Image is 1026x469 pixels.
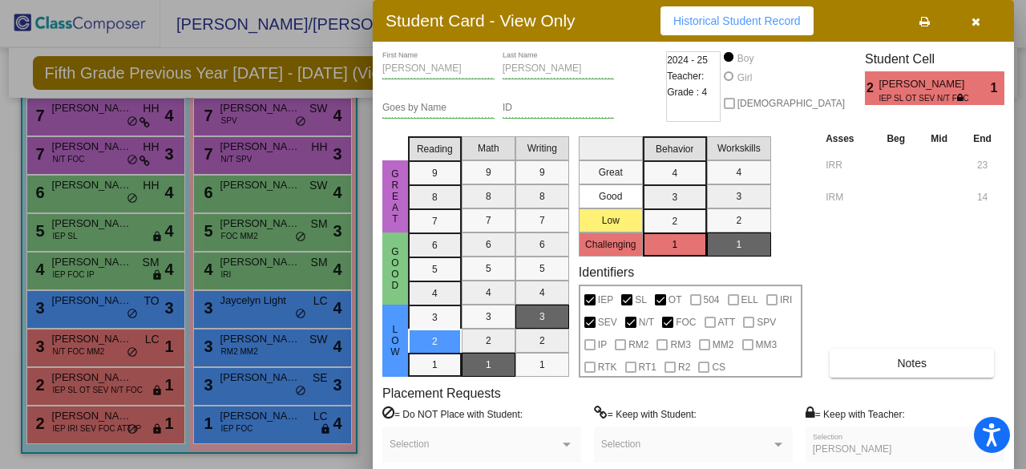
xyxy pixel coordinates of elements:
span: [PERSON_NAME] [813,443,892,455]
span: Teacher: [667,68,704,84]
span: 2024 - 25 [667,52,708,68]
span: RM3 [670,335,690,354]
span: OT [669,290,682,309]
span: ELL [741,290,758,309]
span: SPV [757,313,776,332]
span: ATT [718,313,736,332]
span: Grade : 4 [667,84,707,100]
h3: Student Card - View Only [386,10,576,30]
span: Good [388,246,402,291]
input: goes by name [382,103,495,114]
span: RT1 [639,358,656,377]
label: Identifiers [579,265,634,280]
span: Historical Student Record [673,14,801,27]
label: = Do NOT Place with Student: [382,406,523,422]
span: R2 [678,358,690,377]
span: 504 [704,290,720,309]
span: CS [712,358,725,377]
input: assessment [826,153,870,177]
label: = Keep with Student: [594,406,697,422]
label: = Keep with Teacher: [806,406,905,422]
span: IEP SL OT SEV N/T FOC [879,92,956,104]
span: SEV [598,313,617,332]
span: 2 [865,79,879,98]
span: Great [388,168,402,224]
th: Asses [822,130,874,148]
span: SL [635,290,647,309]
span: MM2 [713,335,734,354]
th: Beg [874,130,918,148]
span: IRI [780,290,792,309]
span: 1 [991,79,1004,98]
div: Boy [737,51,754,66]
button: Historical Student Record [660,6,814,35]
h3: Student Cell [865,51,1004,67]
th: Mid [918,130,960,148]
div: Girl [737,71,753,85]
button: Notes [830,349,994,378]
span: RM2 [628,335,648,354]
span: [DEMOGRAPHIC_DATA] [737,94,845,113]
th: End [960,130,1004,148]
input: assessment [826,185,870,209]
span: RTK [598,358,617,377]
span: Notes [897,357,927,370]
label: Placement Requests [382,386,501,401]
span: IEP [598,290,613,309]
span: MM3 [756,335,778,354]
span: N/T [639,313,654,332]
span: IP [598,335,607,354]
span: [PERSON_NAME] [879,76,967,92]
span: FOC [676,313,696,332]
span: Low [388,324,402,358]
